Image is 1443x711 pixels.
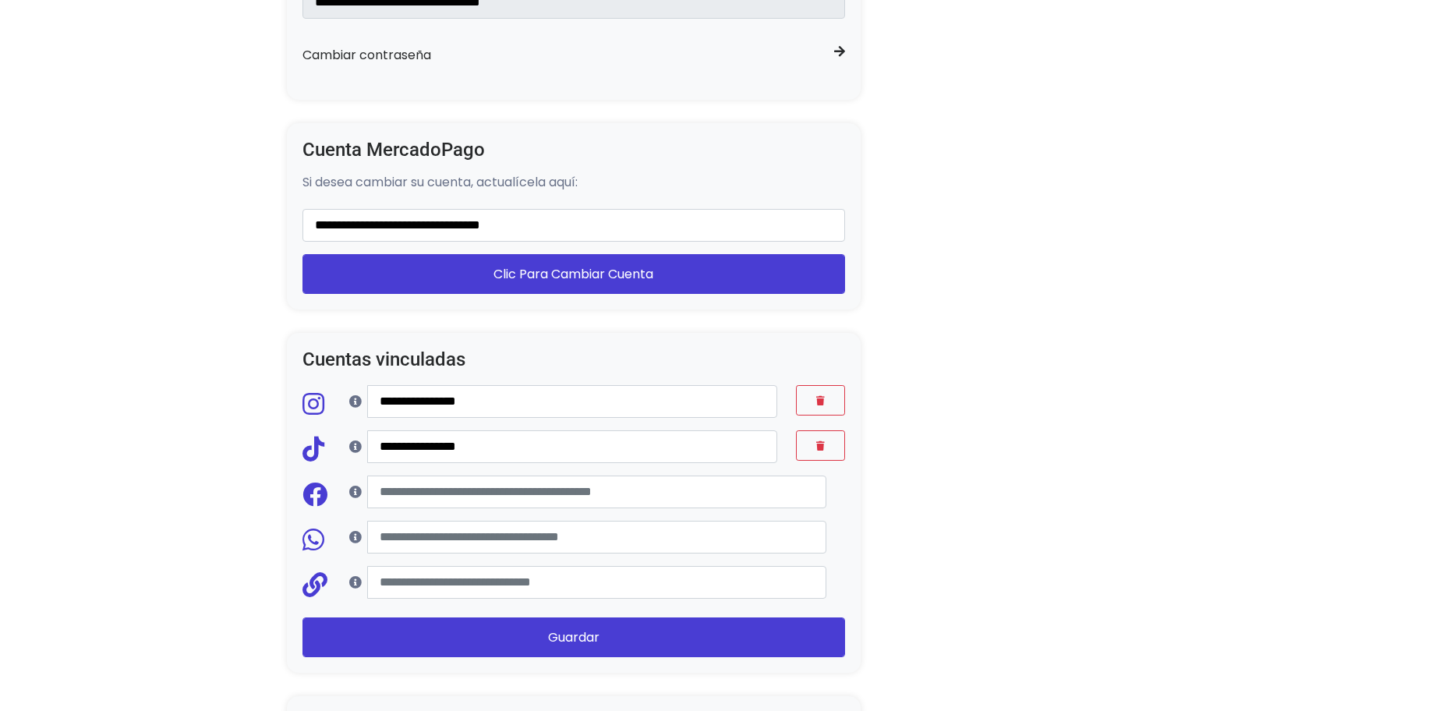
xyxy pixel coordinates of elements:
[302,175,845,189] p: Si desea cambiar su cuenta, actualícela aquí:
[349,576,362,589] i: Agrega un enlace a tus referencias o testimonios
[302,39,845,72] a: Cambiar contraseña
[302,617,845,657] button: Guardar
[302,348,845,371] h4: Cuentas vinculadas
[349,440,362,453] i: usuario o @usuario
[349,395,362,408] i: usuario o @usuario
[302,139,845,161] h4: Cuenta MercadoPago
[349,531,362,543] i: número de teléfono (ej., 5255XXXXXXXX)
[349,486,362,498] i: usuario, URL de perfil o facebook.com/usuario
[302,254,845,294] button: Clic Para Cambiar Cuenta
[302,45,431,65] div: Cambiar contraseña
